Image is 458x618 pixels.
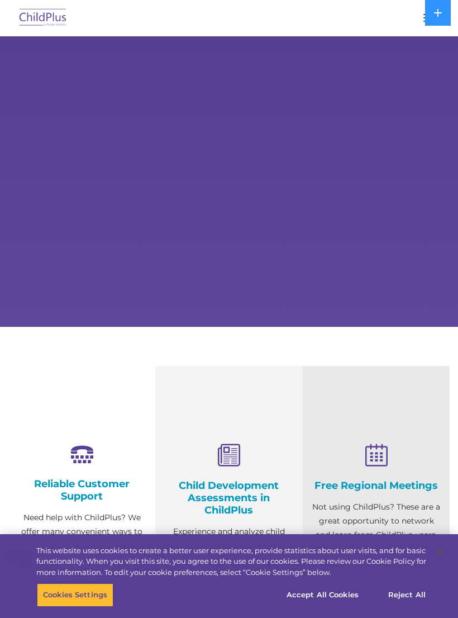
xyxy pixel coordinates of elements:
p: Not using ChildPlus? These are a great opportunity to network and learn from ChildPlus users. Fin... [311,500,441,570]
p: Need help with ChildPlus? We offer many convenient ways to contact our amazing Customer Support r... [17,511,147,609]
h4: Child Development Assessments in ChildPlus [164,479,294,516]
h4: Free Regional Meetings [311,479,441,492]
button: Reject All [372,583,442,607]
img: ChildPlus by Procare Solutions [17,5,69,31]
div: This website uses cookies to create a better user experience, provide statistics about user visit... [36,545,426,578]
button: Cookies Settings [37,583,113,607]
p: Experience and analyze child assessments and Head Start data management in one system with zero c... [164,525,294,609]
button: Accept All Cookies [280,583,365,607]
button: Close [428,540,452,564]
h4: Reliable Customer Support [17,478,147,502]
